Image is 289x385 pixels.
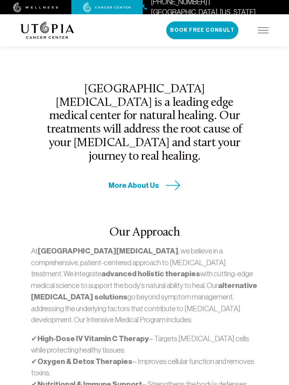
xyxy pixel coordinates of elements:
span: More About Us [108,181,159,190]
img: icon-hamburger [258,27,269,33]
strong: [GEOGRAPHIC_DATA][MEDICAL_DATA] [38,246,178,256]
p: At , we believe in a comprehensive, patient-centered approach to [MEDICAL_DATA] treatment. We int... [31,245,258,325]
strong: Oxygen & Detox Therapies [37,357,132,366]
a: More About Us [108,180,181,190]
strong: High-Dose IV Vitamin C Therapy [37,334,149,343]
strong: advanced holistic therapies [101,269,200,278]
img: logo [20,22,74,39]
button: Book Free Consult [166,21,238,39]
img: wellness [13,2,58,12]
img: cancer center [83,2,131,12]
h2: [GEOGRAPHIC_DATA][MEDICAL_DATA] is a leading edge medical center for natural healing. Our treatme... [42,83,247,163]
h2: Our Approach [31,226,258,240]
